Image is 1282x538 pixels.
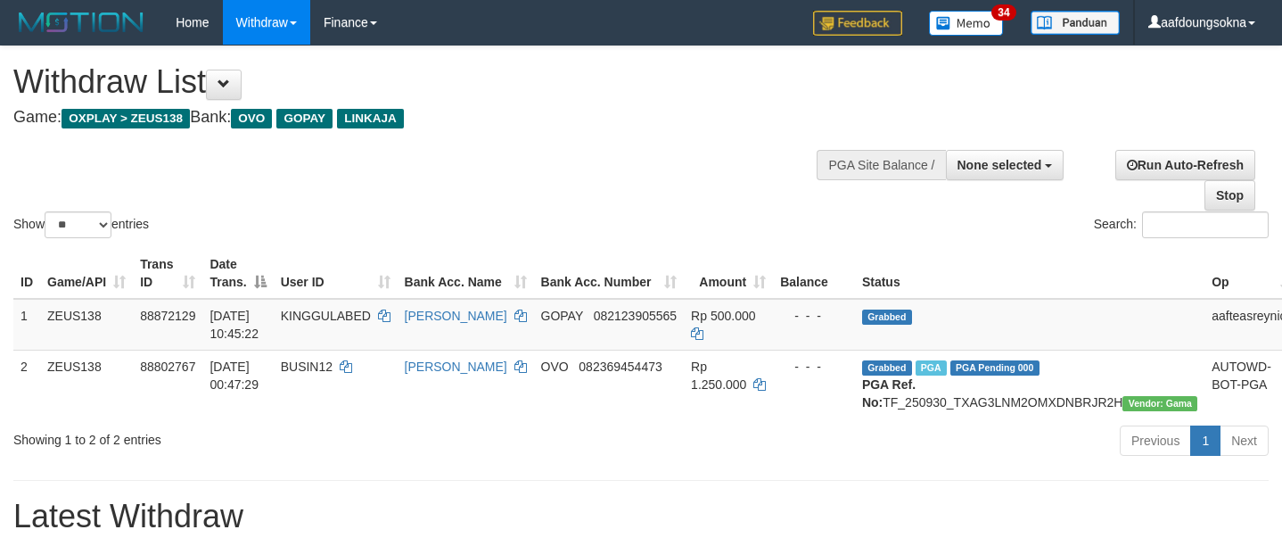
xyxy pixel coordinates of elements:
span: Grabbed [862,310,912,325]
th: Bank Acc. Name: activate to sort column ascending [398,248,534,299]
td: 1 [13,299,40,351]
a: [PERSON_NAME] [405,360,507,374]
span: None selected [957,158,1042,172]
span: 88872129 [140,309,195,323]
span: Vendor URL: https://trx31.1velocity.biz [1122,396,1197,411]
span: Copy 082123905565 to clipboard [594,309,677,323]
td: 2 [13,350,40,418]
input: Search: [1142,211,1269,238]
span: [DATE] 00:47:29 [210,360,259,392]
select: Showentries [45,211,111,238]
a: Previous [1120,426,1191,456]
span: OXPLAY > ZEUS138 [62,109,190,128]
th: Balance [773,248,855,299]
th: Game/API: activate to sort column ascending [40,248,133,299]
img: MOTION_logo.png [13,9,149,36]
span: Copy 082369454473 to clipboard [579,360,662,374]
img: Button%20Memo.svg [929,11,1004,36]
span: GOPAY [541,309,583,323]
label: Search: [1094,211,1269,238]
a: Next [1220,426,1269,456]
a: [PERSON_NAME] [405,309,507,323]
span: [DATE] 10:45:22 [210,309,259,341]
div: - - - [780,307,848,325]
th: Trans ID: activate to sort column ascending [133,248,202,299]
th: User ID: activate to sort column ascending [274,248,398,299]
span: Marked by aafsreyleap [916,360,947,376]
th: Date Trans.: activate to sort column descending [202,248,273,299]
b: PGA Ref. No: [862,377,916,410]
td: ZEUS138 [40,350,133,418]
button: None selected [946,150,1064,180]
span: PGA Pending [950,360,1040,376]
td: ZEUS138 [40,299,133,351]
span: LINKAJA [337,109,404,128]
th: ID [13,248,40,299]
th: Status [855,248,1204,299]
th: Bank Acc. Number: activate to sort column ascending [534,248,685,299]
span: OVO [541,360,569,374]
span: OVO [231,109,272,128]
div: Showing 1 to 2 of 2 entries [13,424,521,449]
img: panduan.png [1031,11,1120,35]
label: Show entries [13,211,149,238]
th: Amount: activate to sort column ascending [684,248,773,299]
a: 1 [1190,426,1220,456]
span: Grabbed [862,360,912,376]
td: TF_250930_TXAG3LNM2OMXDNBRJR2H [855,350,1204,418]
span: Rp 500.000 [691,309,755,323]
h1: Latest Withdraw [13,499,1269,534]
a: Run Auto-Refresh [1115,150,1255,180]
div: - - - [780,358,848,376]
span: KINGGULABED [281,309,371,323]
h1: Withdraw List [13,64,837,100]
div: PGA Site Balance / [817,150,945,180]
span: GOPAY [276,109,333,128]
span: BUSIN12 [281,360,333,374]
a: Stop [1204,180,1255,211]
span: 88802767 [140,360,195,374]
h4: Game: Bank: [13,109,837,127]
span: 34 [991,4,1015,21]
span: Rp 1.250.000 [691,360,746,392]
img: Feedback.jpg [813,11,902,36]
